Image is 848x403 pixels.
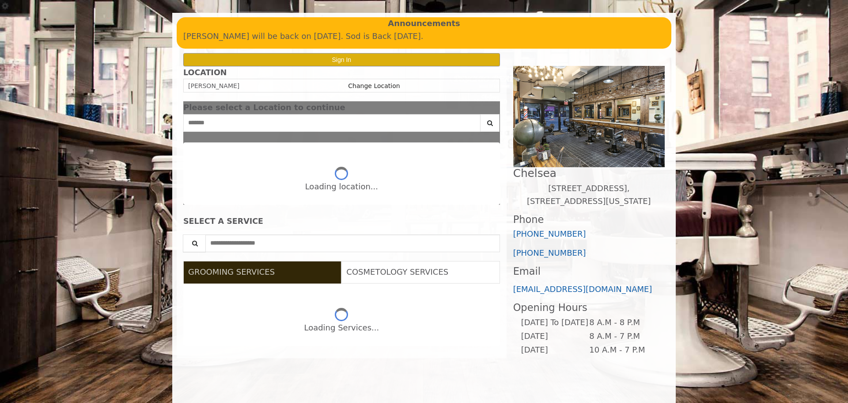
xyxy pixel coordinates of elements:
span: Please select a Location to continue [183,103,345,112]
div: Loading Services... [304,322,379,334]
h3: Phone [513,214,665,225]
div: SELECT A SERVICE [183,217,500,226]
a: [EMAIL_ADDRESS][DOMAIN_NAME] [513,284,652,294]
h3: Opening Hours [513,302,665,313]
span: COSMETOLOGY SERVICES [346,267,448,276]
td: 8 A.M - 7 P.M [589,330,657,343]
input: Search Center [183,114,481,132]
a: [PHONE_NUMBER] [513,248,586,257]
b: LOCATION [183,68,227,77]
p: [STREET_ADDRESS],[STREET_ADDRESS][US_STATE] [513,182,665,208]
td: [DATE] [521,330,589,343]
div: Center Select [183,114,500,136]
button: close dialog [487,105,500,111]
td: [DATE] To [DATE] [521,316,589,330]
a: Change Location [348,82,400,89]
b: Announcements [388,17,460,30]
h2: Chelsea [513,167,665,179]
p: [PERSON_NAME] will be back on [DATE]. Sod is Back [DATE]. [183,30,665,43]
h3: Email [513,266,665,277]
button: Service Search [183,234,206,252]
button: Sign In [183,53,500,66]
a: [PHONE_NUMBER] [513,229,586,238]
span: GROOMING SERVICES [188,267,275,276]
div: Grooming services [183,284,500,346]
span: [PERSON_NAME] [188,82,239,89]
div: Loading location... [305,180,378,193]
td: [DATE] [521,343,589,357]
td: 8 A.M - 8 P.M [589,316,657,330]
i: Search button [485,120,495,126]
td: 10 A.M - 7 P.M [589,343,657,357]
